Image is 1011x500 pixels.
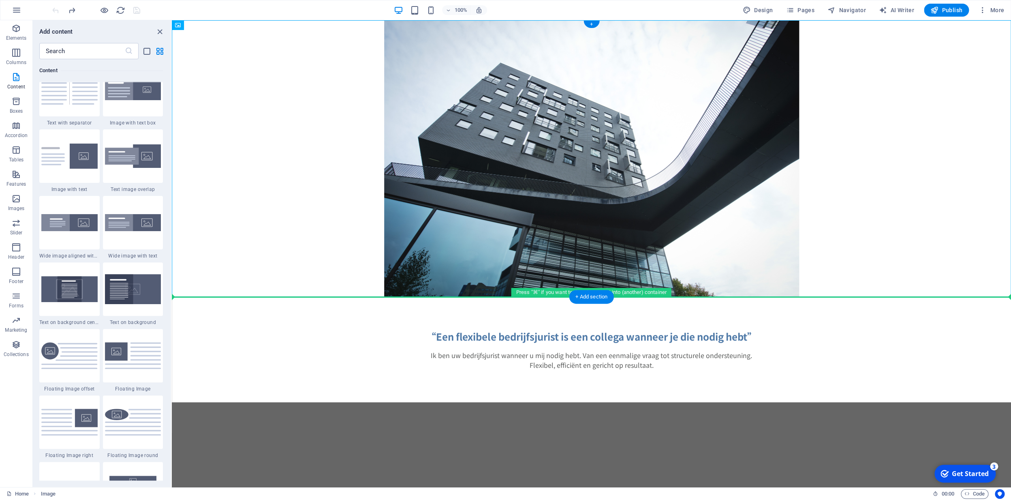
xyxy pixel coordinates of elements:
[115,5,125,15] button: reload
[39,386,100,392] span: Floating Image offset
[103,120,163,126] span: Image with text box
[8,254,24,260] p: Header
[8,205,25,212] p: Images
[39,329,100,392] div: Floating Image offset
[41,75,98,105] img: text-with-separator.svg
[22,8,59,17] div: Get Started
[99,5,109,15] button: Click here to leave preview mode and continue editing
[584,21,599,28] div: +
[103,395,163,459] div: Floating Image round
[116,6,125,15] i: Reload page
[961,489,988,499] button: Code
[39,319,100,326] span: Text on background centered
[39,43,125,59] input: Search
[5,327,27,333] p: Marketing
[39,253,100,259] span: Wide image aligned with text
[67,6,77,15] i: Redo: Move elements (Ctrl+Y, ⌘+Y)
[740,4,776,17] div: Design (Ctrl+Alt+Y)
[39,452,100,459] span: Floating Image right
[933,489,954,499] h6: Session time
[39,196,100,259] div: Wide image aligned with text
[9,303,24,309] p: Forms
[41,489,56,499] nav: breadcrumb
[103,63,163,126] div: Image with text box
[60,1,68,9] div: 3
[827,6,866,14] span: Navigator
[5,132,28,139] p: Accordion
[105,79,161,101] img: image-with-text-box.svg
[39,120,100,126] span: Text with separator
[105,409,161,435] img: floating-image-round.svg
[9,157,24,163] p: Tables
[740,4,776,17] button: Design
[41,409,98,435] img: floating-image-right.svg
[454,5,467,15] h6: 100%
[879,6,914,14] span: AI Writer
[964,489,985,499] span: Code
[105,144,161,168] img: text-image-overlap.svg
[569,290,614,304] div: + Add section
[103,129,163,193] div: Text image overlap
[67,5,77,15] button: redo
[103,262,163,326] div: Text on background
[924,4,969,17] button: Publish
[103,452,163,459] span: Floating Image round
[786,6,814,14] span: Pages
[979,6,1004,14] span: More
[41,214,98,231] img: wide-image-with-text-aligned.svg
[41,489,56,499] span: Click to select. Double-click to edit
[6,35,27,41] p: Elements
[39,27,73,36] h6: Add content
[155,27,165,36] button: close panel
[442,5,471,15] button: 100%
[930,6,962,14] span: Publish
[6,489,29,499] a: Click to cancel selection. Double-click to open Pages
[105,342,161,369] img: floating-image.svg
[41,342,98,369] img: floating-image-offset.svg
[782,4,817,17] button: Pages
[995,489,1005,499] button: Usercentrics
[41,144,98,169] img: text-with-image-v4.svg
[941,489,954,499] span: 00 00
[39,395,100,459] div: Floating Image right
[155,46,165,56] button: grid-view
[105,274,161,304] img: text-on-bacground.svg
[39,262,100,326] div: Text on background centered
[103,329,163,392] div: Floating Image
[103,386,163,392] span: Floating Image
[10,230,23,236] p: Slider
[4,3,66,21] div: Get Started 3 items remaining, 40% complete
[947,491,948,497] span: :
[39,66,163,75] h6: Content
[39,63,100,126] div: Text with separator
[10,108,23,114] p: Boxes
[876,4,917,17] button: AI Writer
[142,46,152,56] button: list-view
[7,84,25,90] p: Content
[41,276,98,302] img: text-on-background-centered.svg
[103,186,163,193] span: Text image overlap
[6,59,26,66] p: Columns
[824,4,869,17] button: Navigator
[743,6,773,14] span: Design
[39,129,100,193] div: Image with text
[105,214,161,231] img: wide-image-with-text.svg
[9,278,24,285] p: Footer
[103,253,163,259] span: Wide image with text
[975,4,1007,17] button: More
[103,319,163,326] span: Text on background
[4,351,28,358] p: Collections
[39,186,100,193] span: Image with text
[6,181,26,187] p: Features
[103,196,163,259] div: Wide image with text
